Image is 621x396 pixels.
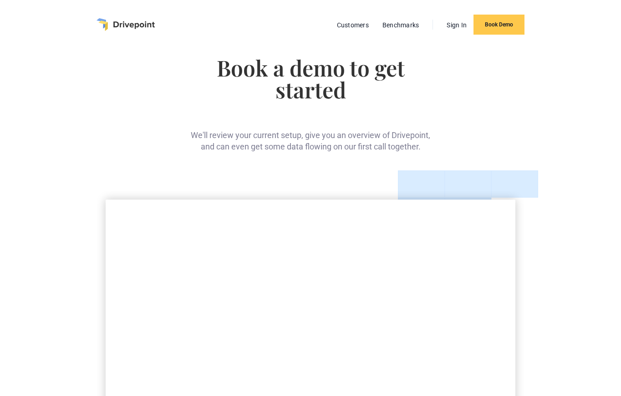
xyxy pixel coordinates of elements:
[332,19,373,31] a: Customers
[473,15,524,35] a: Book Demo
[378,19,424,31] a: Benchmarks
[97,18,155,31] a: home
[188,57,433,100] h1: Book a demo to get started
[442,19,471,31] a: Sign In
[188,115,433,152] div: We'll review your current setup, give you an overview of Drivepoint, and can even get some data f...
